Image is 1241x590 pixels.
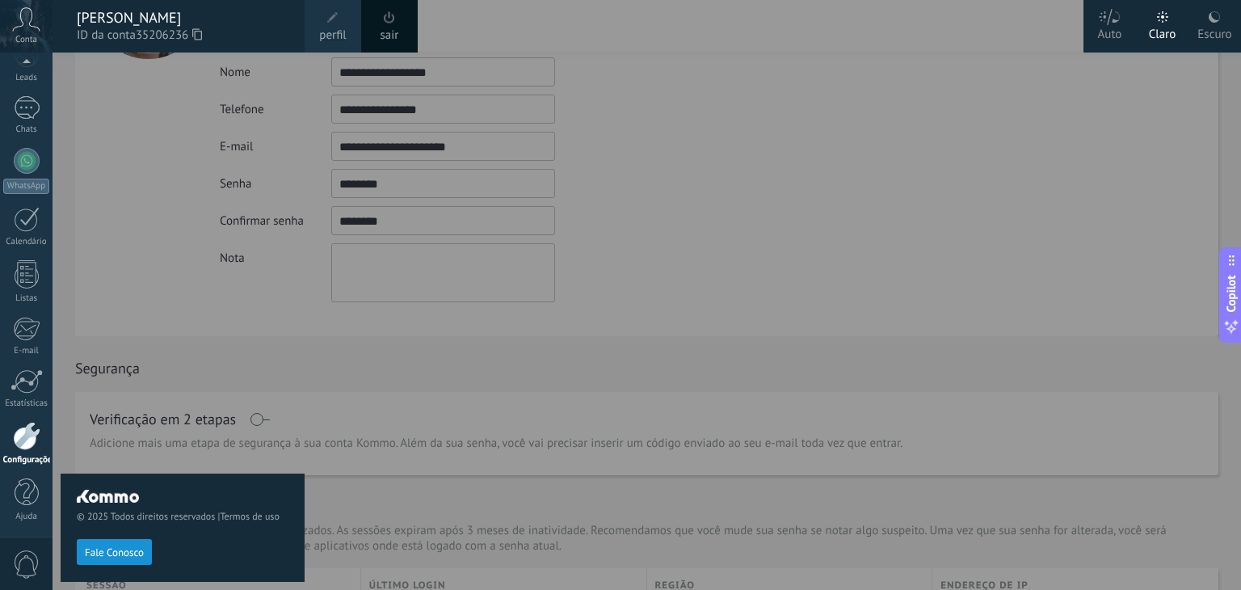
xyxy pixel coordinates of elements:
[3,179,49,194] div: WhatsApp
[319,27,346,44] span: perfil
[77,511,288,523] span: © 2025 Todos direitos reservados |
[1197,11,1231,53] div: Escuro
[77,546,152,558] a: Fale Conosco
[220,511,279,523] a: Termos de uso
[1149,11,1176,53] div: Claro
[77,27,288,44] span: ID da conta
[3,73,50,83] div: Leads
[3,398,50,409] div: Estatísticas
[15,35,37,45] span: Conta
[3,237,50,247] div: Calendário
[3,455,50,466] div: Configurações
[1098,11,1122,53] div: Auto
[3,293,50,304] div: Listas
[136,27,202,44] span: 35206236
[77,9,288,27] div: [PERSON_NAME]
[77,539,152,565] button: Fale Conosco
[85,547,144,558] span: Fale Conosco
[3,512,50,522] div: Ajuda
[381,27,399,44] a: sair
[3,346,50,356] div: E-mail
[3,124,50,135] div: Chats
[1223,276,1239,313] span: Copilot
